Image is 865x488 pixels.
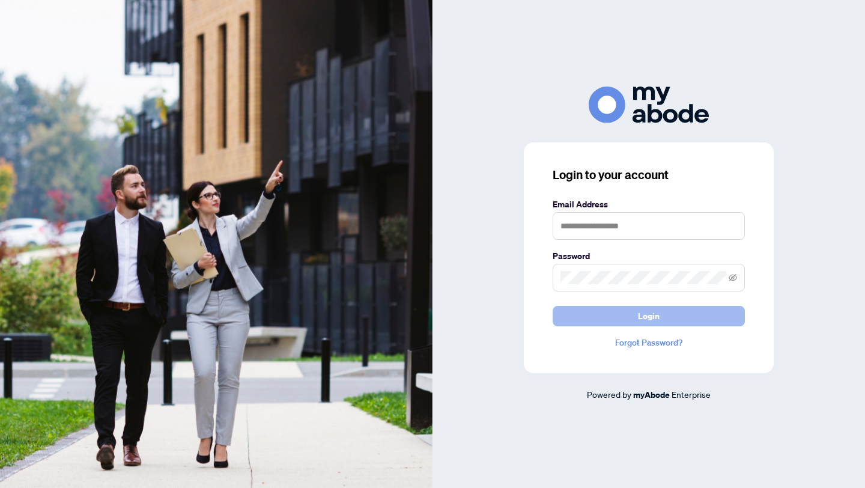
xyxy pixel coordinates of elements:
[553,249,745,263] label: Password
[638,307,660,326] span: Login
[553,198,745,211] label: Email Address
[553,336,745,349] a: Forgot Password?
[729,273,737,282] span: eye-invisible
[589,87,709,123] img: ma-logo
[553,306,745,326] button: Login
[553,166,745,183] h3: Login to your account
[587,389,631,400] span: Powered by
[633,388,670,401] a: myAbode
[672,389,711,400] span: Enterprise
